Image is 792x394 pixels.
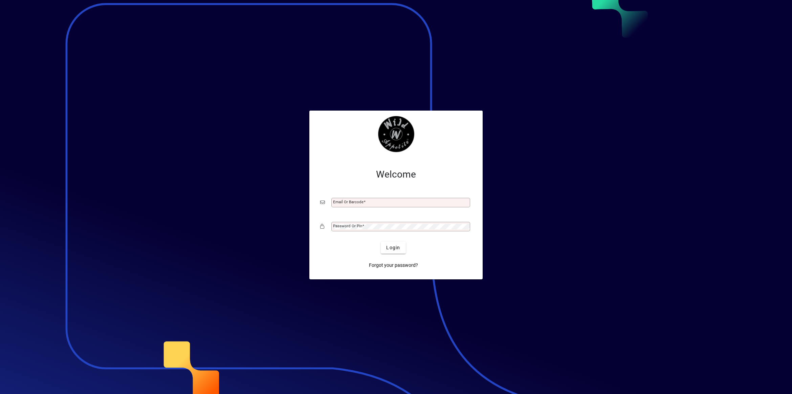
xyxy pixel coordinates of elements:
button: Login [381,241,405,254]
mat-label: Email or Barcode [333,200,364,204]
a: Forgot your password? [366,259,421,271]
span: Login [386,244,400,251]
h2: Welcome [320,169,472,180]
span: Forgot your password? [369,262,418,269]
mat-label: Password or Pin [333,224,362,228]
